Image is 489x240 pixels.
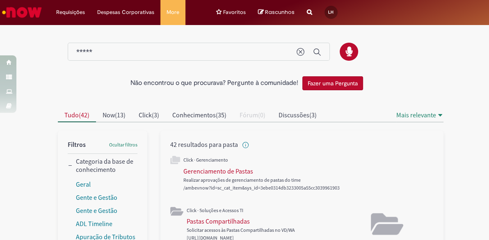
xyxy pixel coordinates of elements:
span: Rascunhos [265,8,295,16]
button: Fazer uma Pergunta [302,76,363,90]
img: ServiceNow [1,4,43,21]
span: Requisições [56,8,85,16]
span: Despesas Corporativas [97,8,154,16]
h2: Não encontrou o que procurava? Pergunte à comunidade! [130,80,298,87]
span: More [167,8,179,16]
span: LH [328,9,334,15]
a: No momento, sua lista de rascunhos tem 0 Itens [258,8,295,16]
span: Favoritos [223,8,246,16]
